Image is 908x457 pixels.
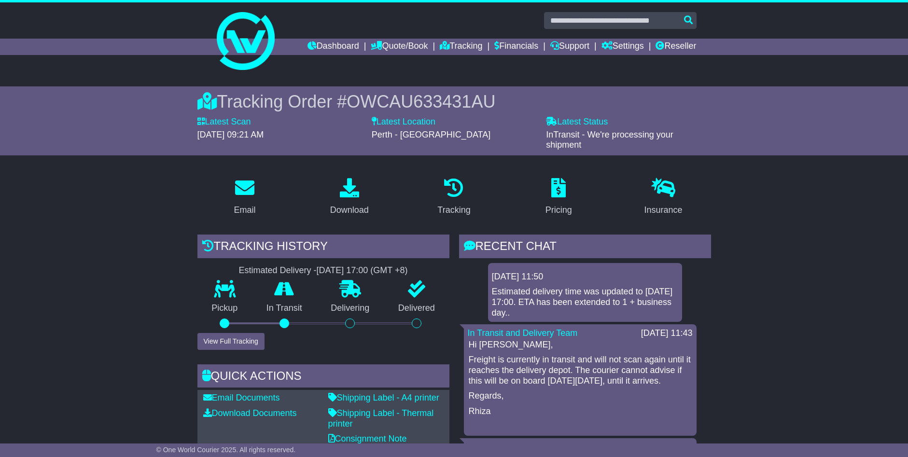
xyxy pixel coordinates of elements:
[437,204,470,217] div: Tracking
[197,364,449,390] div: Quick Actions
[550,39,589,55] a: Support
[328,408,434,429] a: Shipping Label - Thermal printer
[546,117,608,127] label: Latest Status
[469,406,692,417] p: Rhiza
[203,408,297,418] a: Download Documents
[347,92,495,111] span: OWCAU633431AU
[384,303,449,314] p: Delivered
[197,130,264,139] span: [DATE] 09:21 AM
[641,442,693,453] div: [DATE] 10:21
[372,130,490,139] span: Perth - [GEOGRAPHIC_DATA]
[197,265,449,276] div: Estimated Delivery -
[252,303,317,314] p: In Transit
[234,204,255,217] div: Email
[227,175,262,220] a: Email
[656,39,696,55] a: Reseller
[328,434,407,443] a: Consignment Note
[197,91,711,112] div: Tracking Order #
[197,117,251,127] label: Latest Scan
[324,175,375,220] a: Download
[197,235,449,261] div: Tracking history
[440,39,482,55] a: Tracking
[469,340,692,350] p: Hi [PERSON_NAME],
[431,175,476,220] a: Tracking
[469,355,692,386] p: Freight is currently in transit and will not scan again until it reaches the delivery depot. The ...
[317,303,384,314] p: Delivering
[307,39,359,55] a: Dashboard
[156,446,296,454] span: © One World Courier 2025. All rights reserved.
[371,39,428,55] a: Quote/Book
[328,393,439,402] a: Shipping Label - A4 printer
[197,303,252,314] p: Pickup
[469,391,692,402] p: Regards,
[546,130,673,150] span: InTransit - We're processing your shipment
[494,39,538,55] a: Financials
[492,287,678,318] div: Estimated delivery time was updated to [DATE] 17:00. ETA has been extended to 1 + business day..
[459,235,711,261] div: RECENT CHAT
[203,393,280,402] a: Email Documents
[638,175,689,220] a: Insurance
[644,204,683,217] div: Insurance
[641,328,693,339] div: [DATE] 11:43
[545,204,572,217] div: Pricing
[317,265,408,276] div: [DATE] 17:00 (GMT +8)
[492,272,678,282] div: [DATE] 11:50
[468,328,578,338] a: In Transit and Delivery Team
[468,442,578,452] a: In Transit and Delivery Team
[601,39,644,55] a: Settings
[372,117,435,127] label: Latest Location
[539,175,578,220] a: Pricing
[330,204,369,217] div: Download
[197,333,265,350] button: View Full Tracking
